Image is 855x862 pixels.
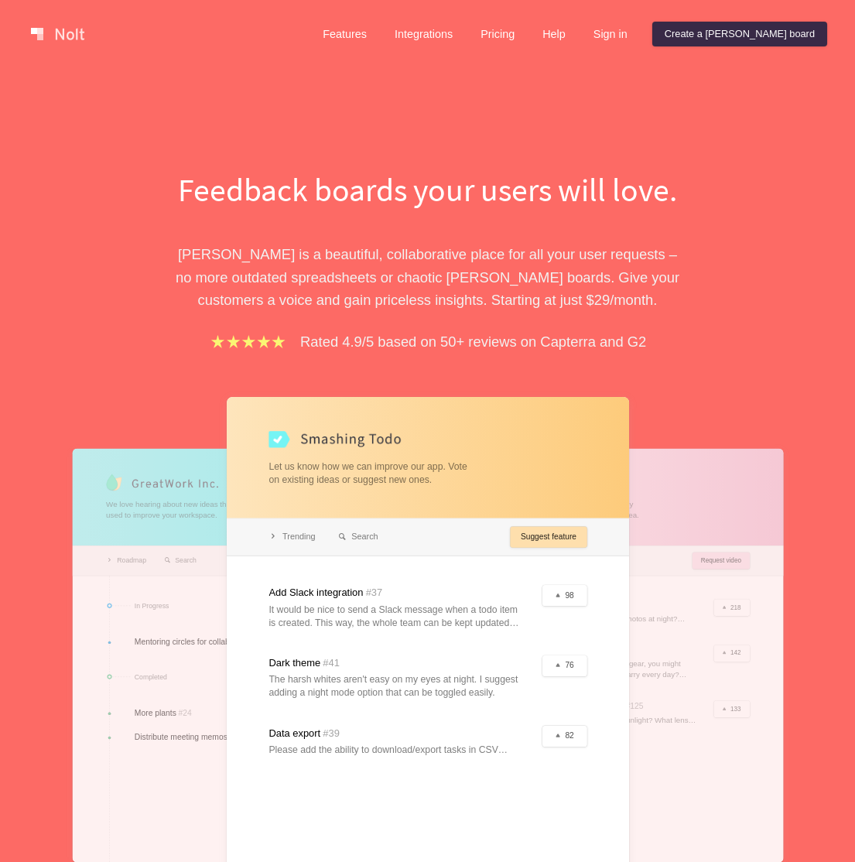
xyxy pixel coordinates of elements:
p: Rated 4.9/5 based on 50+ reviews on Capterra and G2 [300,330,646,353]
a: Pricing [468,22,527,46]
h1: Feedback boards your users will love. [161,167,695,212]
a: Sign in [581,22,640,46]
p: [PERSON_NAME] is a beautiful, collaborative place for all your user requests – no more outdated s... [161,243,695,311]
a: Integrations [382,22,465,46]
a: Features [310,22,379,46]
a: Create a [PERSON_NAME] board [652,22,827,46]
img: stars.b067e34983.png [209,333,288,351]
a: Help [530,22,578,46]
